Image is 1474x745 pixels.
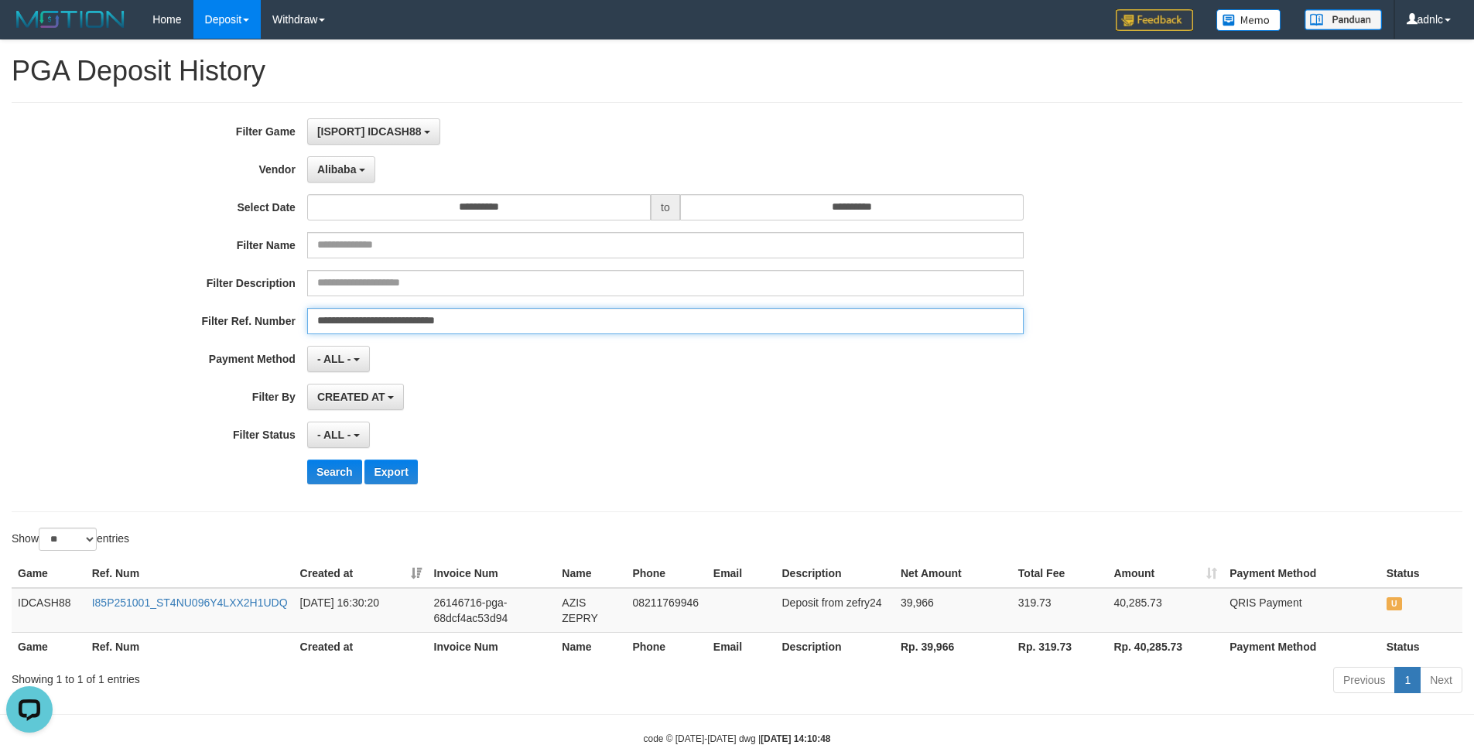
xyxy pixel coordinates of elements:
[12,528,129,551] label: Show entries
[894,632,1012,661] th: Rp. 39,966
[894,559,1012,588] th: Net Amount
[775,588,894,633] td: Deposit from zefry24
[1223,559,1380,588] th: Payment Method
[1223,632,1380,661] th: Payment Method
[317,125,422,138] span: [ISPORT] IDCASH88
[294,559,428,588] th: Created at: activate to sort column ascending
[761,733,830,744] strong: [DATE] 14:10:48
[1223,588,1380,633] td: QRIS Payment
[707,632,776,661] th: Email
[1305,9,1382,30] img: panduan.png
[317,163,357,176] span: Alibaba
[1333,667,1395,693] a: Previous
[1216,9,1281,31] img: Button%20Memo.svg
[12,588,86,633] td: IDCASH88
[12,8,129,31] img: MOTION_logo.png
[92,596,288,609] a: I85P251001_ST4NU096Y4LXX2H1UDQ
[294,632,428,661] th: Created at
[428,559,556,588] th: Invoice Num
[1012,559,1108,588] th: Total Fee
[6,6,53,53] button: Open LiveChat chat widget
[1107,588,1223,633] td: 40,285.73
[307,384,405,410] button: CREATED AT
[1394,667,1421,693] a: 1
[39,528,97,551] select: Showentries
[428,632,556,661] th: Invoice Num
[317,391,385,403] span: CREATED AT
[1116,9,1193,31] img: Feedback.jpg
[644,733,831,744] small: code © [DATE]-[DATE] dwg |
[12,56,1462,87] h1: PGA Deposit History
[556,559,626,588] th: Name
[1107,559,1223,588] th: Amount: activate to sort column ascending
[894,588,1012,633] td: 39,966
[556,588,626,633] td: AZIS ZEPRY
[307,156,375,183] button: Alibaba
[626,559,706,588] th: Phone
[86,632,294,661] th: Ref. Num
[626,632,706,661] th: Phone
[428,588,556,633] td: 26146716-pga-68dcf4ac53d94
[317,353,351,365] span: - ALL -
[775,632,894,661] th: Description
[12,665,603,687] div: Showing 1 to 1 of 1 entries
[1380,632,1462,661] th: Status
[364,460,417,484] button: Export
[307,460,362,484] button: Search
[626,588,706,633] td: 08211769946
[707,559,776,588] th: Email
[1420,667,1462,693] a: Next
[1387,597,1402,610] span: UNPAID
[775,559,894,588] th: Description
[294,588,428,633] td: [DATE] 16:30:20
[651,194,680,220] span: to
[307,118,440,145] button: [ISPORT] IDCASH88
[307,422,370,448] button: - ALL -
[1012,588,1108,633] td: 319.73
[1012,632,1108,661] th: Rp. 319.73
[556,632,626,661] th: Name
[1107,632,1223,661] th: Rp. 40,285.73
[86,559,294,588] th: Ref. Num
[12,632,86,661] th: Game
[1380,559,1462,588] th: Status
[317,429,351,441] span: - ALL -
[12,559,86,588] th: Game
[307,346,370,372] button: - ALL -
